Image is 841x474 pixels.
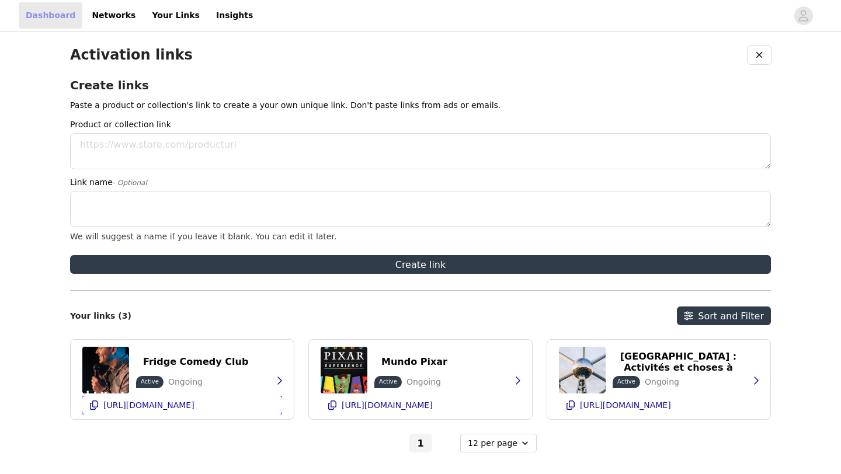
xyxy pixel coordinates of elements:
a: Networks [85,2,143,29]
button: Go to previous page [383,434,406,452]
h1: Activation links [70,47,193,64]
button: [URL][DOMAIN_NAME] [321,396,520,414]
div: avatar [798,6,809,25]
p: [URL][DOMAIN_NAME] [103,400,194,410]
button: Mundo Pixar [374,353,454,371]
p: Paste a product or collection's link to create a your own unique link. Don't paste links from ads... [70,99,771,111]
a: Dashboard [19,2,82,29]
p: [URL][DOMAIN_NAME] [342,400,433,410]
a: Your Links [145,2,207,29]
span: - Optional [113,179,147,187]
p: Ongoing [406,376,441,388]
label: Product or collection link [70,118,764,131]
p: Ongoing [645,376,679,388]
p: Active [141,377,159,386]
p: Ongoing [168,376,203,388]
img: Mundo Pixar Experience - Bruxelles - Billets | Fever [321,347,367,393]
p: Événements à [GEOGRAPHIC_DATA] : Activités et choses à faire | Fever [620,340,737,384]
img: Fridge Comedy Club - Brussels - Tickets | Fever [82,347,129,393]
p: Mundo Pixar [381,356,447,367]
button: Événements à [GEOGRAPHIC_DATA] : Activités et choses à faire | Fever [613,353,744,371]
p: [URL][DOMAIN_NAME] [580,400,671,410]
h2: Your links (3) [70,311,131,321]
p: Active [617,377,635,386]
a: Insights [209,2,260,29]
button: Create link [70,255,771,274]
button: Go To Page 1 [409,434,432,452]
p: Active [379,377,397,386]
button: Sort and Filter [677,306,771,325]
button: Go to next page [435,434,458,452]
button: [URL][DOMAIN_NAME] [82,396,282,414]
p: Fridge Comedy Club [143,356,248,367]
div: We will suggest a name if you leave it blank. You can edit it later. [70,232,771,241]
label: Link name [70,176,764,189]
img: Événements à Bruxelles : Activités et choses à faire | Fever [559,347,606,393]
button: [URL][DOMAIN_NAME] [559,396,759,414]
h2: Create links [70,78,771,92]
button: Fridge Comedy Club [136,353,255,371]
